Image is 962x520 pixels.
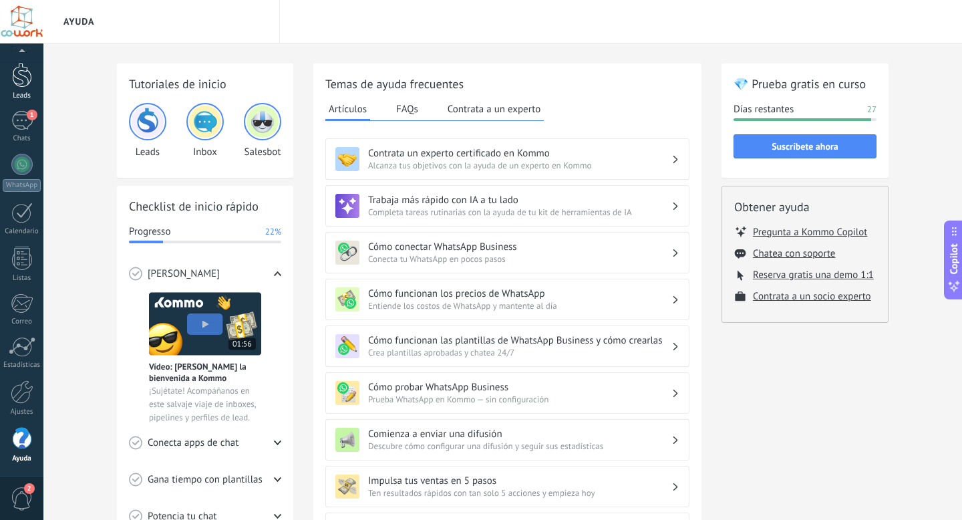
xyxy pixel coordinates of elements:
div: Estadísticas [3,361,41,370]
button: FAQs [393,99,422,119]
div: Chats [3,134,41,143]
span: 2 [24,483,35,494]
button: Chatea con soporte [753,247,835,260]
span: Días restantes [734,103,794,116]
h2: Temas de ayuda frecuentes [325,76,689,92]
button: Contrata a un socio experto [753,290,871,303]
h3: Comienza a enviar una difusión [368,428,671,440]
img: Meet video [149,292,261,356]
button: Reserva gratis una demo 1:1 [753,269,874,281]
h3: Cómo conectar WhatsApp Business [368,241,671,253]
span: Vídeo: [PERSON_NAME] la bienvenida a Kommo [149,361,261,384]
span: Conecta tu WhatsApp en pocos pasos [368,253,671,265]
span: Crea plantillas aprobadas y chatea 24/7 [368,347,671,358]
span: Entiende los costos de WhatsApp y mantente al día [368,300,671,311]
div: Listas [3,274,41,283]
div: WhatsApp [3,179,41,192]
div: Ajustes [3,408,41,416]
h3: Cómo funcionan las plantillas de WhatsApp Business y cómo crearlas [368,334,671,347]
button: Artículos [325,99,370,121]
div: Correo [3,317,41,326]
div: Salesbot [244,103,281,158]
span: Prueba WhatsApp en Kommo — sin configuración [368,394,671,405]
span: Alcanza tus objetivos con la ayuda de un experto en Kommo [368,160,671,171]
span: 22% [265,225,281,239]
div: Leads [129,103,166,158]
h3: Trabaja más rápido con IA a tu lado [368,194,671,207]
div: Ayuda [3,454,41,463]
span: Conecta apps de chat [148,436,238,450]
div: Leads [3,92,41,100]
span: Copilot [947,244,961,275]
h3: Impulsa tus ventas en 5 pasos [368,475,671,487]
span: ¡Sujétate! Acompáñanos en este salvaje viaje de inboxes, pipelines y perfiles de lead. [149,384,261,424]
button: Pregunta a Kommo Copilot [753,225,867,239]
span: Completa tareas rutinarias con la ayuda de tu kit de herramientas de IA [368,207,671,218]
button: Suscríbete ahora [734,134,876,158]
span: Ten resultados rápidos con tan solo 5 acciones y empieza hoy [368,487,671,499]
h3: Contrata un experto certificado en Kommo [368,147,671,160]
span: Progresso [129,225,170,239]
button: Contrata a un experto [444,99,544,119]
div: Inbox [186,103,224,158]
h2: 💎 Prueba gratis en curso [734,76,876,92]
h2: Tutoriales de inicio [129,76,281,92]
span: Descubre cómo configurar una difusión y seguir sus estadísticas [368,440,671,452]
span: 1 [27,110,37,120]
span: Suscríbete ahora [772,142,838,151]
h3: Cómo probar WhatsApp Business [368,381,671,394]
h2: Checklist de inicio rápido [129,198,281,215]
span: Gana tiempo con plantillas [148,473,263,487]
h2: Obtener ayuda [734,199,876,215]
h3: Cómo funcionan los precios de WhatsApp [368,287,671,300]
span: [PERSON_NAME] [148,267,220,281]
div: Calendario [3,227,41,236]
span: 27 [867,103,876,116]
